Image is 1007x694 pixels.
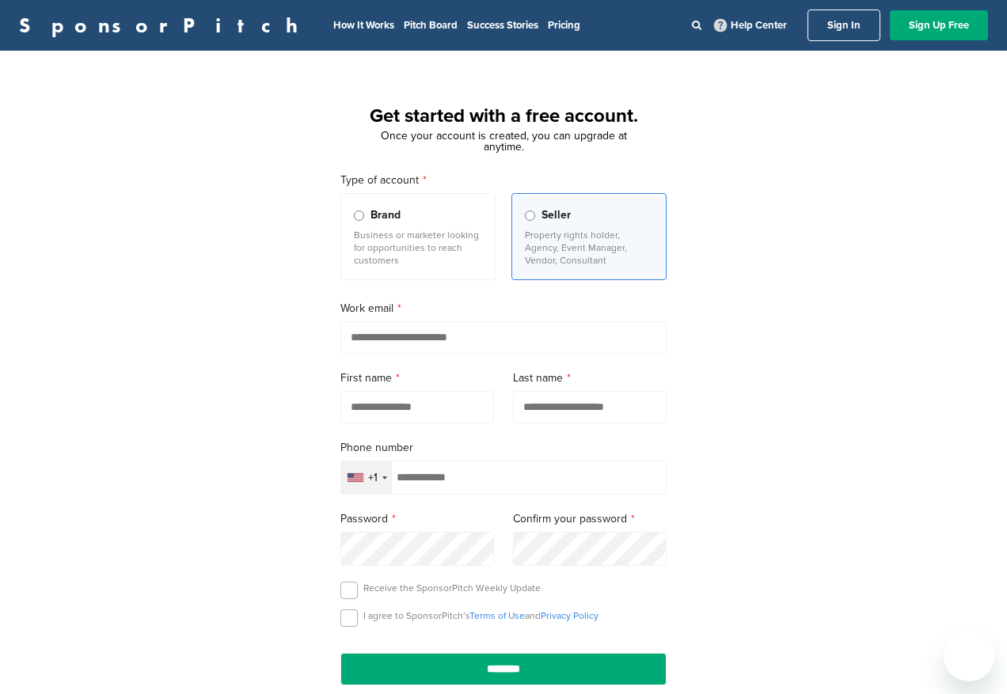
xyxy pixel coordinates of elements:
[711,16,790,35] a: Help Center
[363,582,541,594] p: Receive the SponsorPitch Weekly Update
[513,510,667,528] label: Confirm your password
[467,19,538,32] a: Success Stories
[541,610,598,621] a: Privacy Policy
[807,9,880,41] a: Sign In
[525,210,535,221] input: Seller Property rights holder, Agency, Event Manager, Vendor, Consultant
[469,610,525,621] a: Terms of Use
[321,102,686,131] h1: Get started with a free account.
[363,609,598,622] p: I agree to SponsorPitch’s and
[354,210,364,221] input: Brand Business or marketer looking for opportunities to reach customers
[944,631,994,681] iframe: Button to launch messaging window
[354,229,482,267] p: Business or marketer looking for opportunities to reach customers
[368,472,378,484] div: +1
[340,172,667,189] label: Type of account
[340,300,667,317] label: Work email
[513,370,667,387] label: Last name
[525,229,653,267] p: Property rights holder, Agency, Event Manager, Vendor, Consultant
[890,10,988,40] a: Sign Up Free
[404,19,458,32] a: Pitch Board
[340,370,494,387] label: First name
[340,439,667,457] label: Phone number
[333,19,394,32] a: How It Works
[381,129,627,154] span: Once your account is created, you can upgrade at anytime.
[370,207,401,224] span: Brand
[340,510,494,528] label: Password
[541,207,571,224] span: Seller
[341,461,392,494] div: Selected country
[19,15,308,36] a: SponsorPitch
[548,19,580,32] a: Pricing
